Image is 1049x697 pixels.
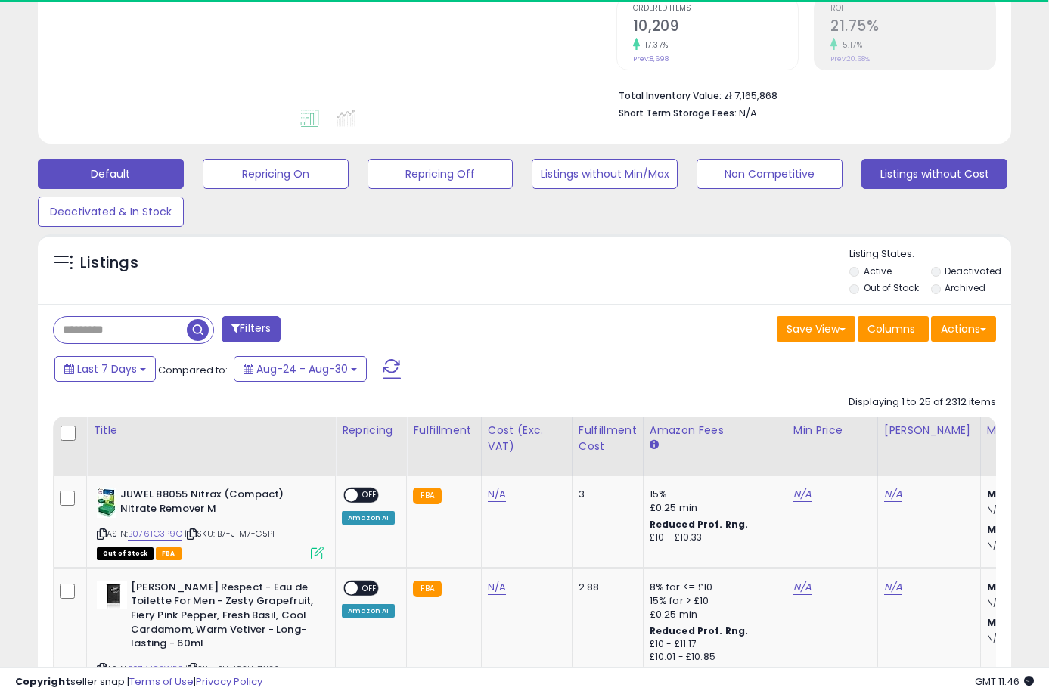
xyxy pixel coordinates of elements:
span: | SKU: B7-JTM7-G5PF [185,528,277,540]
span: ROI [830,5,995,13]
button: Listings without Min/Max [532,159,678,189]
div: Fulfillment Cost [579,423,637,454]
span: Ordered Items [633,5,798,13]
img: 31QfZeSmYvL._SL40_.jpg [97,581,127,609]
button: Non Competitive [697,159,843,189]
span: FBA [156,547,182,560]
button: Repricing On [203,159,349,189]
small: Prev: 20.68% [830,54,870,64]
b: JUWEL 88055 Nitrax (Compact) Nitrate Remover M [120,488,304,519]
a: N/A [884,580,902,595]
div: Amazon AI [342,604,395,618]
small: Amazon Fees. [650,438,659,452]
b: Max: [987,522,1013,537]
div: Cost (Exc. VAT) [488,423,566,454]
h2: 21.75% [830,17,995,38]
div: Repricing [342,423,400,438]
div: Min Price [793,423,871,438]
span: Compared to: [158,363,228,377]
small: FBA [413,488,441,504]
b: Reduced Prof. Rng. [650,518,749,531]
a: Privacy Policy [196,674,262,689]
button: Listings without Cost [861,159,1007,189]
span: OFF [358,489,382,502]
small: 5.17% [837,39,863,51]
div: seller snap | | [15,675,262,689]
label: Archived [945,281,985,294]
b: [PERSON_NAME] Respect - Eau de Toilette For Men - Zesty Grapefruit, Fiery Pink Pepper, Fresh Basi... [131,581,315,655]
a: B076TG3P9C [128,528,182,541]
button: Default [38,159,184,189]
small: Prev: 8,698 [633,54,669,64]
button: Repricing Off [368,159,514,189]
strong: Copyright [15,674,70,689]
div: 2.88 [579,581,632,594]
a: Terms of Use [129,674,194,689]
a: N/A [488,487,506,502]
div: £10 - £10.33 [650,531,775,544]
button: Filters [222,316,281,342]
button: Last 7 Days [54,356,156,382]
div: 15% for > £10 [650,594,775,608]
li: zł 7,165,868 [619,85,985,104]
div: 8% for <= £10 [650,581,775,594]
a: N/A [793,487,812,502]
div: Displaying 1 to 25 of 2312 items [849,395,996,410]
div: £10 - £11.17 [650,638,775,651]
h2: 10,209 [633,17,798,38]
div: Amazon Fees [650,423,781,438]
span: Columns [867,321,915,336]
button: Columns [858,316,929,342]
span: Aug-24 - Aug-30 [256,361,348,376]
h5: Listings [80,252,138,274]
b: Min: [987,580,1010,594]
span: All listings that are currently out of stock and unavailable for purchase on Amazon [97,547,154,560]
a: N/A [884,487,902,502]
button: Deactivated & In Stock [38,197,184,227]
div: £0.25 min [650,608,775,621]
b: Reduced Prof. Rng. [650,624,749,637]
div: ASIN: [97,488,324,558]
a: N/A [793,580,812,595]
small: 17.37% [640,39,669,51]
b: Total Inventory Value: [619,89,722,102]
button: Aug-24 - Aug-30 [234,356,367,382]
b: Max: [987,615,1013,630]
span: 2025-09-7 11:46 GMT [975,674,1034,689]
b: Short Term Storage Fees: [619,107,737,119]
div: £10.01 - £10.85 [650,651,775,664]
div: Title [93,423,329,438]
span: Last 7 Days [77,361,137,376]
label: Deactivated [945,265,1001,277]
span: OFF [358,581,382,594]
div: £0.25 min [650,501,775,515]
span: N/A [739,106,757,120]
div: 15% [650,488,775,501]
img: 51iq6b8QMGL._SL40_.jpg [97,488,116,518]
div: Amazon AI [342,511,395,525]
div: Fulfillment [413,423,474,438]
a: N/A [488,580,506,595]
label: Active [864,265,892,277]
button: Actions [931,316,996,342]
label: Out of Stock [864,281,919,294]
button: Save View [777,316,855,342]
b: Min: [987,487,1010,501]
p: Listing States: [849,247,1011,262]
div: 3 [579,488,632,501]
div: [PERSON_NAME] [884,423,974,438]
small: FBA [413,581,441,597]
